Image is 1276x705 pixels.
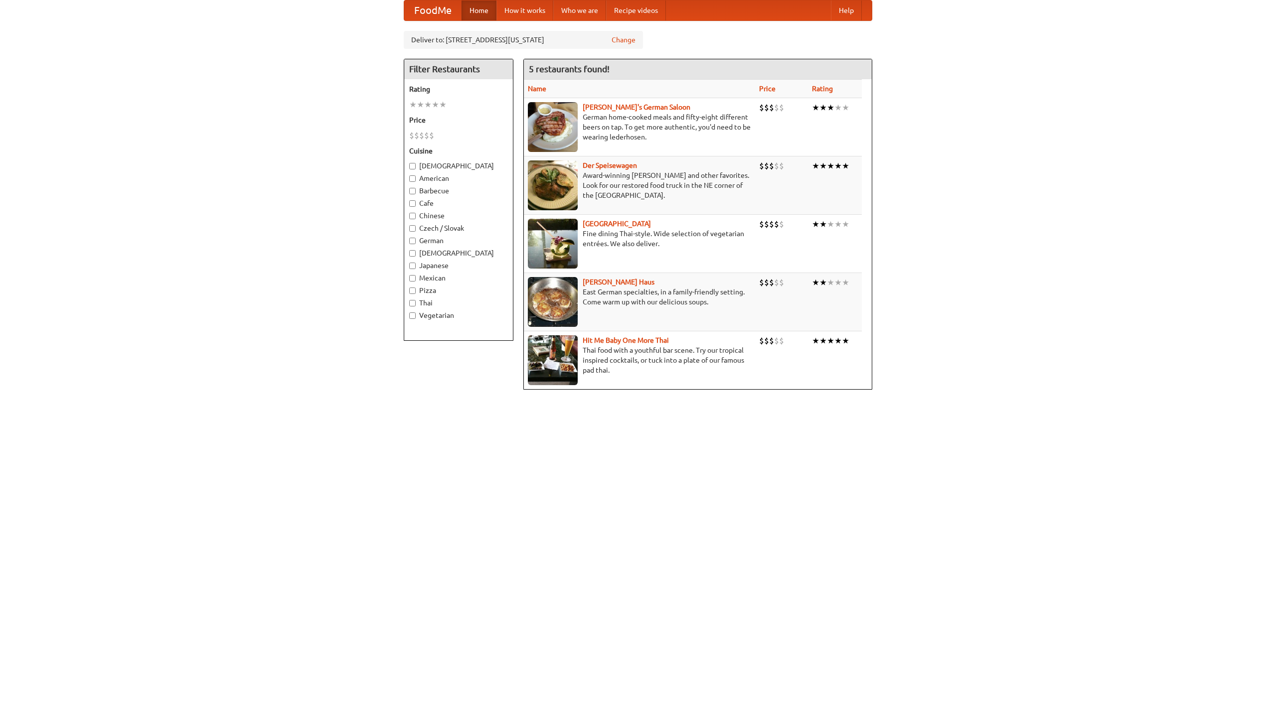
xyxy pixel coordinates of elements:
input: German [409,238,416,244]
li: ★ [842,335,849,346]
li: $ [759,277,764,288]
a: Name [528,85,546,93]
li: $ [774,277,779,288]
li: ★ [812,102,819,113]
li: $ [429,130,434,141]
li: $ [779,102,784,113]
li: ★ [819,219,827,230]
h4: Filter Restaurants [404,59,513,79]
li: $ [759,335,764,346]
h5: Cuisine [409,146,508,156]
li: $ [779,277,784,288]
label: Barbecue [409,186,508,196]
input: Pizza [409,287,416,294]
li: ★ [812,160,819,171]
input: Thai [409,300,416,306]
li: ★ [827,335,834,346]
p: Fine dining Thai-style. Wide selection of vegetarian entrées. We also deliver. [528,229,751,249]
label: [DEMOGRAPHIC_DATA] [409,248,508,258]
label: Vegetarian [409,310,508,320]
a: Der Speisewagen [583,161,637,169]
img: satay.jpg [528,219,578,269]
input: Czech / Slovak [409,225,416,232]
li: $ [424,130,429,141]
li: ★ [819,277,827,288]
a: FoodMe [404,0,462,20]
img: kohlhaus.jpg [528,277,578,327]
label: Cafe [409,198,508,208]
a: Recipe videos [606,0,666,20]
li: $ [769,277,774,288]
input: [DEMOGRAPHIC_DATA] [409,250,416,257]
label: German [409,236,508,246]
li: ★ [819,335,827,346]
li: $ [769,160,774,171]
input: Japanese [409,263,416,269]
li: ★ [439,99,447,110]
a: [PERSON_NAME] Haus [583,278,654,286]
h5: Price [409,115,508,125]
input: [DEMOGRAPHIC_DATA] [409,163,416,169]
li: $ [764,335,769,346]
a: Who we are [553,0,606,20]
li: ★ [842,102,849,113]
label: [DEMOGRAPHIC_DATA] [409,161,508,171]
img: babythai.jpg [528,335,578,385]
p: German home-cooked meals and fifty-eight different beers on tap. To get more authentic, you'd nee... [528,112,751,142]
li: $ [414,130,419,141]
li: $ [774,219,779,230]
li: ★ [827,219,834,230]
li: ★ [827,102,834,113]
label: Japanese [409,261,508,271]
h5: Rating [409,84,508,94]
b: [GEOGRAPHIC_DATA] [583,220,651,228]
ng-pluralize: 5 restaurants found! [529,64,610,74]
li: $ [774,102,779,113]
a: Hit Me Baby One More Thai [583,336,669,344]
li: $ [409,130,414,141]
li: ★ [827,277,834,288]
li: ★ [842,219,849,230]
li: $ [774,335,779,346]
input: Barbecue [409,188,416,194]
li: $ [764,160,769,171]
label: Pizza [409,285,508,295]
li: ★ [819,102,827,113]
li: $ [764,277,769,288]
li: ★ [417,99,424,110]
li: $ [774,160,779,171]
li: $ [764,102,769,113]
li: ★ [432,99,439,110]
a: Price [759,85,776,93]
li: ★ [812,335,819,346]
li: ★ [827,160,834,171]
li: ★ [834,335,842,346]
label: American [409,173,508,183]
div: Deliver to: [STREET_ADDRESS][US_STATE] [404,31,643,49]
a: Home [462,0,496,20]
b: [PERSON_NAME]'s German Saloon [583,103,690,111]
img: speisewagen.jpg [528,160,578,210]
a: How it works [496,0,553,20]
li: ★ [819,160,827,171]
li: ★ [842,160,849,171]
input: Vegetarian [409,312,416,319]
input: Chinese [409,213,416,219]
p: Thai food with a youthful bar scene. Try our tropical inspired cocktails, or tuck into a plate of... [528,345,751,375]
li: $ [769,335,774,346]
li: $ [759,102,764,113]
input: Mexican [409,275,416,282]
input: American [409,175,416,182]
label: Mexican [409,273,508,283]
label: Chinese [409,211,508,221]
a: Rating [812,85,833,93]
li: ★ [834,219,842,230]
label: Czech / Slovak [409,223,508,233]
li: ★ [834,102,842,113]
li: $ [779,335,784,346]
input: Cafe [409,200,416,207]
li: $ [419,130,424,141]
li: $ [769,219,774,230]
